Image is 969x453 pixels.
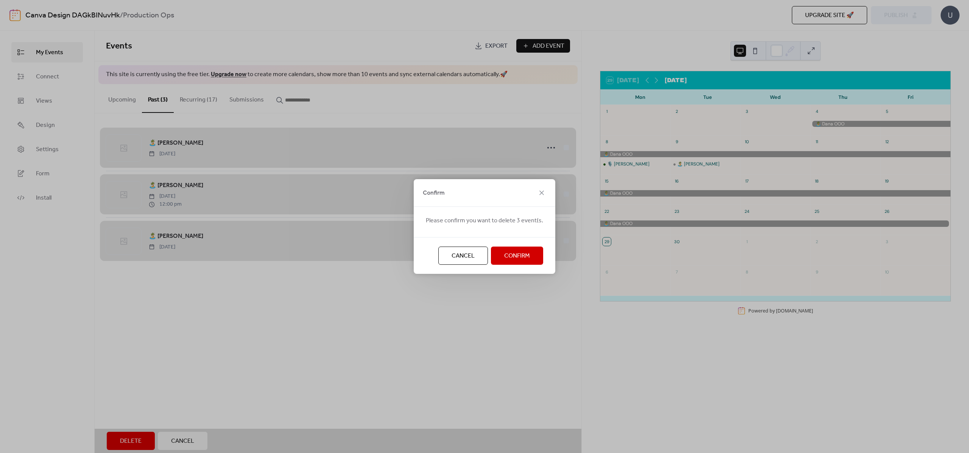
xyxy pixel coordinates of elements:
span: Confirm [423,189,445,198]
span: Cancel [452,251,475,261]
span: Please confirm you want to delete 3 event(s. [426,216,543,225]
span: Confirm [504,251,530,261]
button: Confirm [491,247,543,265]
button: Cancel [438,247,488,265]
